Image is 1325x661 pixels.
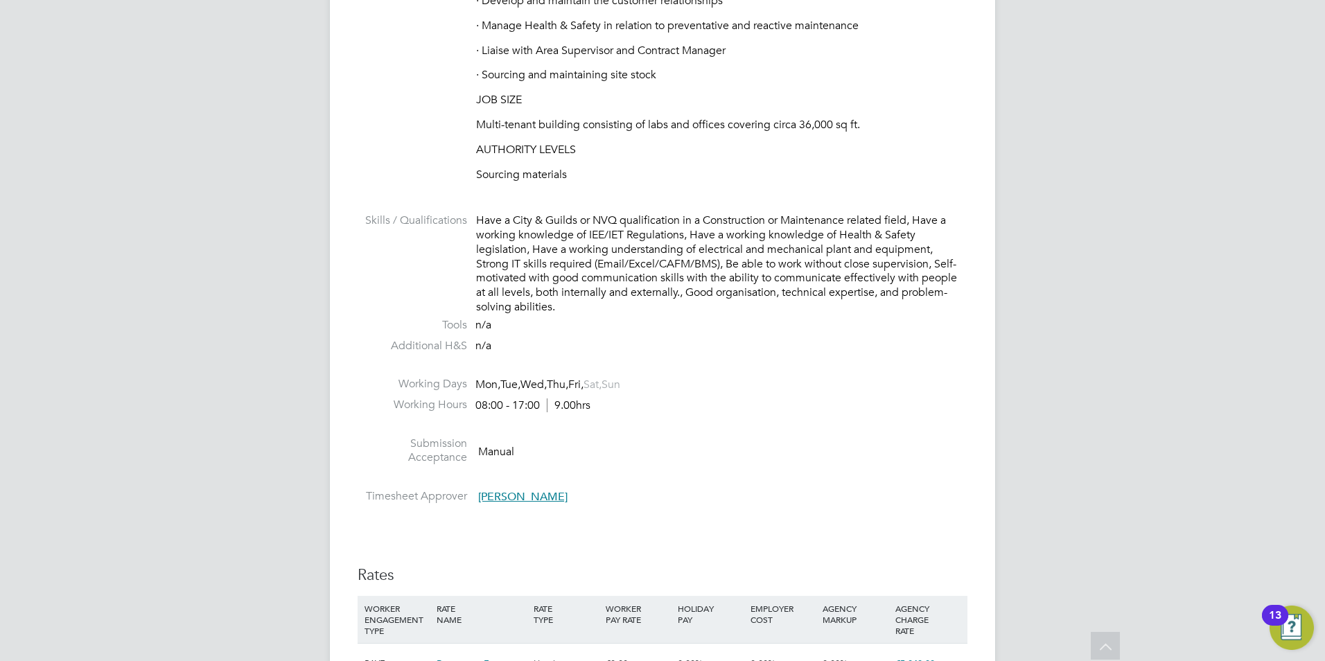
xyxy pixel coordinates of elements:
[568,378,583,391] span: Fri,
[547,398,590,412] span: 9.00hrs
[476,93,967,107] p: JOB SIZE
[358,377,467,391] label: Working Days
[892,596,964,643] div: AGENCY CHARGE RATE
[476,44,967,58] p: · Liaise with Area Supervisor and Contract Manager
[475,378,500,391] span: Mon,
[478,444,514,458] span: Manual
[476,143,967,157] p: AUTHORITY LEVELS
[476,168,967,182] p: Sourcing materials
[476,213,967,315] div: Have a City & Guilds or NVQ qualification in a Construction or Maintenance related field, Have a ...
[1269,615,1281,633] div: 13
[475,339,491,353] span: n/a
[476,118,967,132] p: Multi-tenant building consisting of labs and offices covering circa 36,000 sq ft.
[433,596,529,632] div: RATE NAME
[358,339,467,353] label: Additional H&S
[530,596,602,632] div: RATE TYPE
[358,437,467,466] label: Submission Acceptance
[819,596,891,632] div: AGENCY MARKUP
[475,398,590,413] div: 08:00 - 17:00
[674,596,746,632] div: HOLIDAY PAY
[361,596,433,643] div: WORKER ENGAGEMENT TYPE
[520,378,547,391] span: Wed,
[547,378,568,391] span: Thu,
[358,489,467,504] label: Timesheet Approver
[358,318,467,333] label: Tools
[476,19,967,33] p: · Manage Health & Safety in relation to preventative and reactive maintenance
[478,490,568,504] span: [PERSON_NAME]
[358,213,467,228] label: Skills / Qualifications
[358,565,967,585] h3: Rates
[358,398,467,412] label: Working Hours
[602,596,674,632] div: WORKER PAY RATE
[500,378,520,391] span: Tue,
[475,318,491,332] span: n/a
[476,68,967,82] p: · Sourcing and maintaining site stock
[583,378,602,391] span: Sat,
[602,378,620,391] span: Sun
[1270,606,1314,650] button: Open Resource Center, 13 new notifications
[747,596,819,632] div: EMPLOYER COST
